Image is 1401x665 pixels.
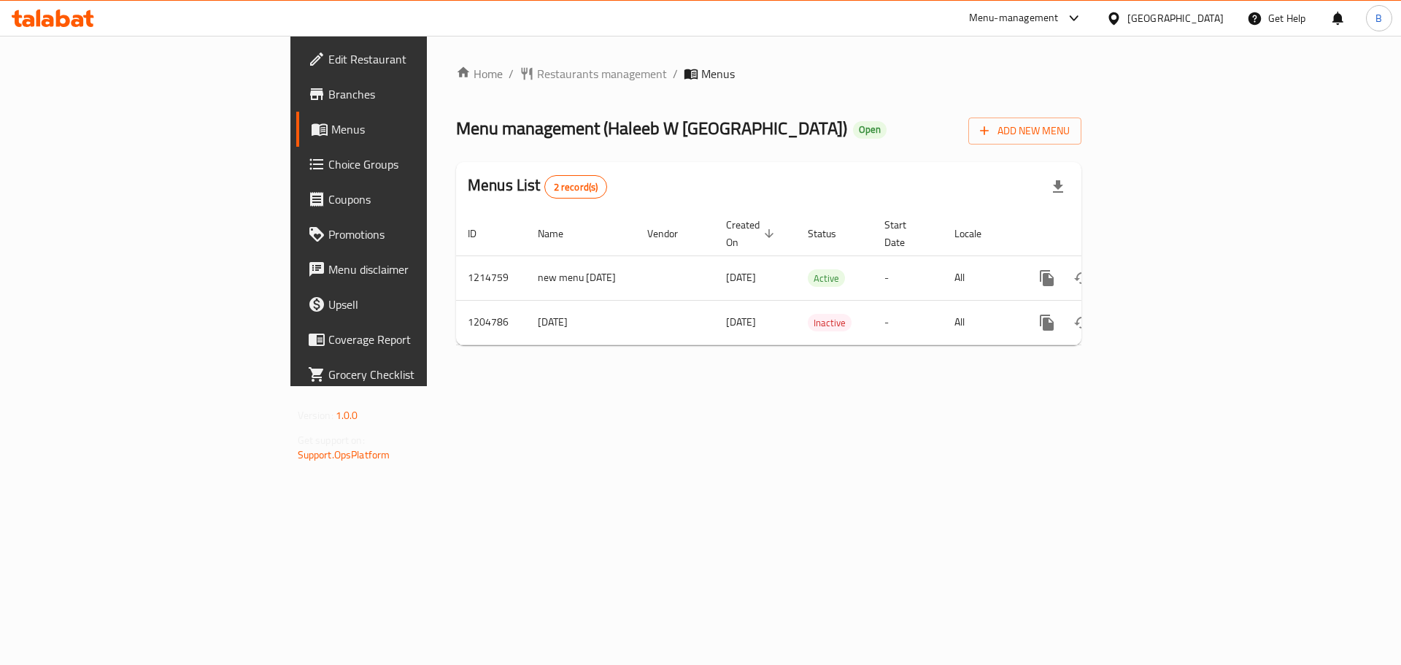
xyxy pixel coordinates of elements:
a: Edit Restaurant [296,42,525,77]
button: more [1030,261,1065,296]
span: Locale [954,225,1000,242]
div: Export file [1041,169,1076,204]
span: Choice Groups [328,155,513,173]
div: [GEOGRAPHIC_DATA] [1127,10,1224,26]
span: [DATE] [726,268,756,287]
span: ID [468,225,495,242]
th: Actions [1018,212,1181,256]
a: Coverage Report [296,322,525,357]
td: new menu [DATE] [526,255,636,300]
a: Grocery Checklist [296,357,525,392]
td: All [943,300,1018,345]
div: Total records count [544,175,608,199]
span: Restaurants management [537,65,667,82]
span: Start Date [884,216,925,251]
h2: Menus List [468,174,607,199]
span: Branches [328,85,513,103]
span: Add New Menu [980,122,1070,140]
span: Menu management ( Haleeb W [GEOGRAPHIC_DATA] ) [456,112,847,145]
a: Menus [296,112,525,147]
table: enhanced table [456,212,1181,345]
a: Menu disclaimer [296,252,525,287]
span: Vendor [647,225,697,242]
button: Change Status [1065,261,1100,296]
span: Promotions [328,226,513,243]
button: more [1030,305,1065,340]
a: Promotions [296,217,525,252]
span: [DATE] [726,312,756,331]
span: Status [808,225,855,242]
a: Support.OpsPlatform [298,445,390,464]
button: Add New Menu [968,118,1081,145]
div: Open [853,121,887,139]
span: Menu disclaimer [328,261,513,278]
span: Name [538,225,582,242]
div: Menu-management [969,9,1059,27]
span: Edit Restaurant [328,50,513,68]
td: - [873,300,943,345]
span: Get support on: [298,431,365,450]
span: Created On [726,216,779,251]
span: 1.0.0 [336,406,358,425]
button: Change Status [1065,305,1100,340]
span: Menus [701,65,735,82]
td: [DATE] [526,300,636,345]
span: Upsell [328,296,513,313]
span: B [1375,10,1382,26]
span: Version: [298,406,333,425]
td: - [873,255,943,300]
a: Upsell [296,287,525,322]
span: Active [808,270,845,287]
li: / [673,65,678,82]
a: Choice Groups [296,147,525,182]
span: Coverage Report [328,331,513,348]
span: Inactive [808,315,852,331]
a: Branches [296,77,525,112]
span: 2 record(s) [545,180,607,194]
span: Coupons [328,191,513,208]
nav: breadcrumb [456,65,1081,82]
span: Open [853,123,887,136]
a: Restaurants management [520,65,667,82]
span: Menus [331,120,513,138]
span: Grocery Checklist [328,366,513,383]
td: All [943,255,1018,300]
a: Coupons [296,182,525,217]
div: Active [808,269,845,287]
